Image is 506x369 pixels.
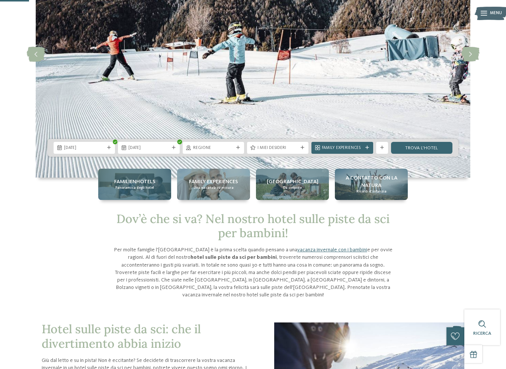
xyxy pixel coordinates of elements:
[297,247,367,252] a: vacanza invernale con i bambini
[189,178,238,185] span: Family experiences
[114,178,156,185] span: Familienhotels
[193,185,234,190] span: Una vacanza su misura
[98,169,171,200] a: Hotel sulle piste da sci per bambini: divertimento senza confini Familienhotels Panoramica degli ...
[335,169,408,200] a: Hotel sulle piste da sci per bambini: divertimento senza confini A contatto con la natura Ricordi...
[391,142,452,154] a: trova l’hotel
[42,321,201,351] span: Hotel sulle piste da sci: che il divertimento abbia inizio
[257,145,298,151] span: I miei desideri
[322,145,362,151] span: Family Experiences
[190,255,277,260] strong: hotel sulle piste da sci per bambini
[177,169,250,200] a: Hotel sulle piste da sci per bambini: divertimento senza confini Family experiences Una vacanza s...
[64,145,105,151] span: [DATE]
[338,174,405,189] span: A contatto con la natura
[267,178,318,185] span: [GEOGRAPHIC_DATA]
[112,246,394,299] p: Per molte famiglie l'[GEOGRAPHIC_DATA] è la prima scelta quando pensano a una e per ovvie ragioni...
[116,211,390,241] span: Dov’è che si va? Nel nostro hotel sulle piste da sci per bambini!
[356,189,387,194] span: Ricordi d’infanzia
[115,185,154,190] span: Panoramica degli hotel
[283,185,302,190] span: Da scoprire
[128,145,169,151] span: [DATE]
[473,331,491,336] span: Ricerca
[256,169,329,200] a: Hotel sulle piste da sci per bambini: divertimento senza confini [GEOGRAPHIC_DATA] Da scoprire
[193,145,234,151] span: Regione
